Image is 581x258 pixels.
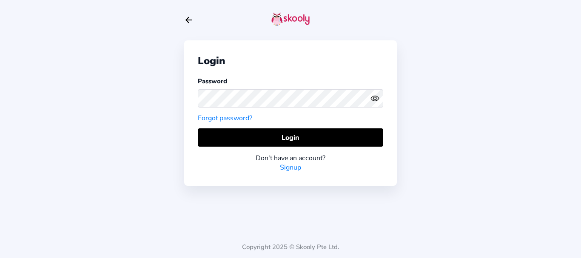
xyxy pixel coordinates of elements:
div: Don't have an account? [198,153,383,163]
a: Forgot password? [198,113,252,123]
button: Login [198,128,383,147]
button: arrow back outline [184,15,194,25]
a: Signup [280,163,301,172]
img: skooly-logo.png [271,12,310,26]
ion-icon: eye outline [370,94,379,103]
button: eye outlineeye off outline [370,94,383,103]
div: Login [198,54,383,68]
label: Password [198,77,227,85]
